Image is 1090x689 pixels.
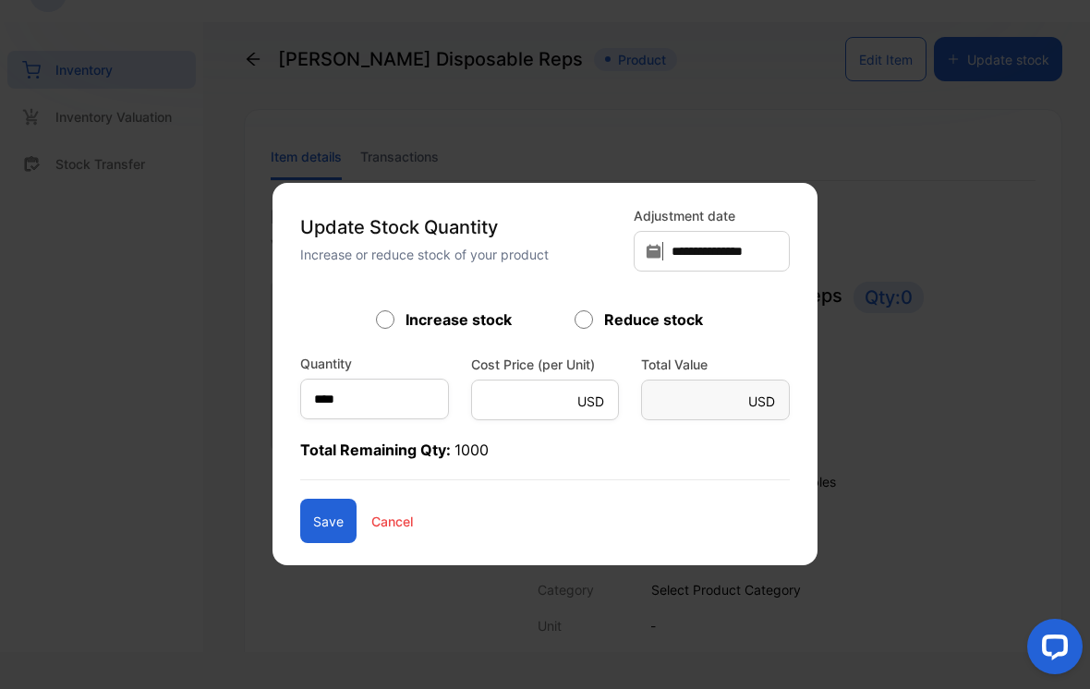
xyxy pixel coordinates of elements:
label: Increase stock [406,308,512,331]
p: USD [748,392,775,411]
p: Total Remaining Qty: [300,439,790,480]
label: Adjustment date [634,206,790,225]
iframe: LiveChat chat widget [1012,611,1090,689]
label: Total Value [641,355,790,374]
p: Cancel [371,512,413,531]
label: Reduce stock [604,308,703,331]
p: USD [577,392,604,411]
button: Save [300,499,357,543]
span: 1000 [454,441,489,459]
label: Cost Price (per Unit) [471,355,620,374]
p: Update Stock Quantity [300,213,623,241]
label: Quantity [300,354,352,373]
p: Increase or reduce stock of your product [300,245,623,264]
